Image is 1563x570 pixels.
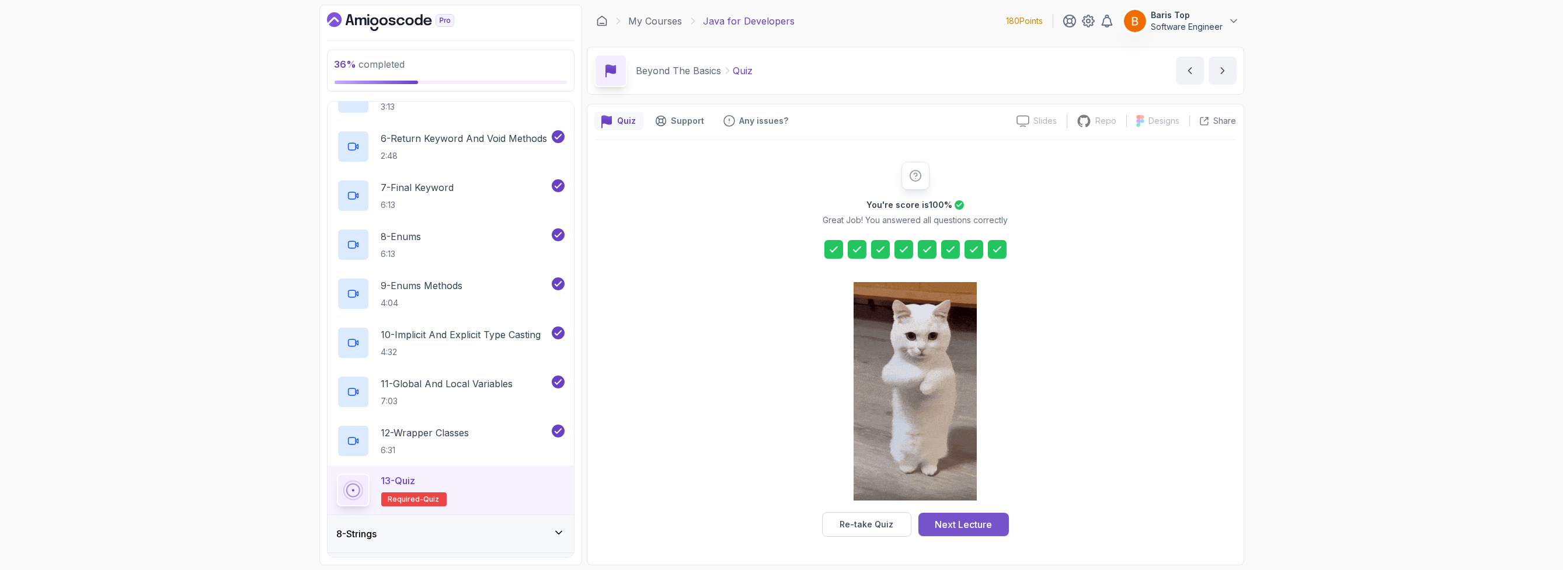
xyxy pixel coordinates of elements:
[648,112,712,130] button: Support button
[1007,15,1043,27] p: 180 Points
[335,58,357,70] span: 36 %
[1149,115,1180,127] p: Designs
[1123,9,1240,33] button: user profile imageBaris TopSoftware Engineer
[1214,115,1237,127] p: Share
[866,199,952,211] h2: You're score is 100 %
[918,513,1009,536] button: Next Lecture
[671,115,705,127] p: Support
[381,474,416,488] p: 13 - Quiz
[381,328,541,342] p: 10 - Implicit And Explicit Type Casting
[822,512,911,537] button: Re-take Quiz
[381,297,463,309] p: 4:04
[381,248,422,260] p: 6:13
[328,515,574,552] button: 8-Strings
[424,495,440,504] span: quiz
[381,230,422,244] p: 8 - Enums
[381,444,469,456] p: 6:31
[381,395,513,407] p: 7:03
[1124,10,1146,32] img: user profile image
[337,474,565,506] button: 13-QuizRequired-quiz
[381,199,454,211] p: 6:13
[935,517,992,531] div: Next Lecture
[1176,57,1204,85] button: previous content
[1189,115,1237,127] button: Share
[381,377,513,391] p: 11 - Global And Local Variables
[381,426,469,440] p: 12 - Wrapper Classes
[381,180,454,194] p: 7 - Final Keyword
[629,14,683,28] a: My Courses
[337,179,565,212] button: 7-Final Keyword6:13
[337,130,565,163] button: 6-Return Keyword And Void Methods2:48
[1151,21,1223,33] p: Software Engineer
[594,112,643,130] button: quiz button
[381,150,548,162] p: 2:48
[1096,115,1117,127] p: Repo
[618,115,636,127] p: Quiz
[337,326,565,359] button: 10-Implicit And Explicit Type Casting4:32
[381,131,548,145] p: 6 - Return Keyword And Void Methods
[1034,115,1057,127] p: Slides
[337,376,565,408] button: 11-Global And Local Variables7:03
[733,64,753,78] p: Quiz
[335,58,405,70] span: completed
[823,214,1008,226] p: Great Job! You answered all questions correctly
[716,112,796,130] button: Feedback button
[704,14,795,28] p: Java for Developers
[854,282,977,501] img: cool-cat
[840,519,893,530] div: Re-take Quiz
[740,115,789,127] p: Any issues?
[337,527,377,541] h3: 8 - Strings
[337,277,565,310] button: 9-Enums Methods4:04
[596,15,608,27] a: Dashboard
[327,12,481,31] a: Dashboard
[388,495,424,504] span: Required-
[1209,57,1237,85] button: next content
[636,64,722,78] p: Beyond The Basics
[337,228,565,261] button: 8-Enums6:13
[1151,9,1223,21] p: Baris Top
[337,425,565,457] button: 12-Wrapper Classes6:31
[381,101,430,113] p: 3:13
[381,279,463,293] p: 9 - Enums Methods
[381,346,541,358] p: 4:32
